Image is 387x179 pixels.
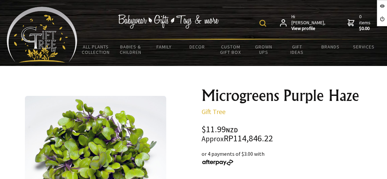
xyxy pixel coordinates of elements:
[291,14,326,32] span: Hi [PERSON_NAME],
[280,40,314,59] a: Gift Ideas
[202,125,382,143] div: $11.99 RP114,846.22
[348,14,372,32] a: 0 items$0.00
[114,40,147,59] a: Babies & Children
[118,14,219,29] img: Babywear - Gifts - Toys & more
[147,40,181,54] a: Family
[291,26,326,32] strong: View profile
[202,134,224,143] small: Approx
[7,7,77,63] img: Babyware - Gifts - Toys and more...
[259,20,266,27] img: product search
[359,26,372,32] strong: $0.00
[214,40,247,59] a: Custom Gift Box
[280,14,326,32] a: Hi [PERSON_NAME],View profile
[202,107,225,116] a: Gift Tree
[202,150,382,166] div: or 4 payments of $3.00 with
[202,159,234,166] img: Afterpay
[181,40,214,54] a: Decor
[347,40,380,54] a: Services
[226,126,238,134] span: NZD
[247,40,281,59] a: Grown Ups
[202,87,382,104] h1: Microgreens Purple Haze
[359,13,372,32] span: 0 items
[314,40,347,54] a: Brands
[77,40,114,59] a: All Plants Collection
